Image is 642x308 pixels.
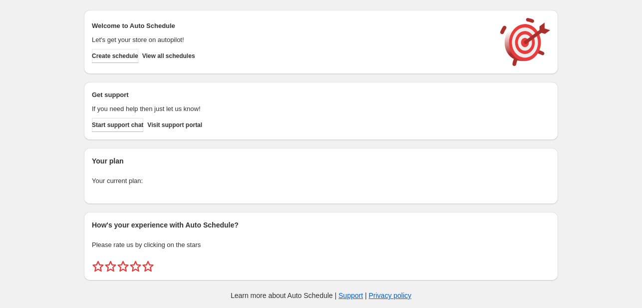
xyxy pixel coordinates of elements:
[338,291,363,299] a: Support
[92,104,490,114] p: If you need help then just let us know!
[92,21,490,31] h2: Welcome to Auto Schedule
[92,176,550,186] p: Your current plan:
[147,121,202,129] span: Visit support portal
[92,156,550,166] h2: Your plan
[92,35,490,45] p: Let's get your store on autopilot!
[147,118,202,132] a: Visit support portal
[92,240,550,250] p: Please rate us by clicking on the stars
[231,290,411,300] p: Learn more about Auto Schedule | |
[92,52,138,60] span: Create schedule
[92,49,138,63] button: Create schedule
[92,90,490,100] h2: Get support
[92,118,143,132] a: Start support chat
[369,291,412,299] a: Privacy policy
[92,220,550,230] h2: How's your experience with Auto Schedule?
[142,52,195,60] span: View all schedules
[142,49,195,63] button: View all schedules
[92,121,143,129] span: Start support chat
